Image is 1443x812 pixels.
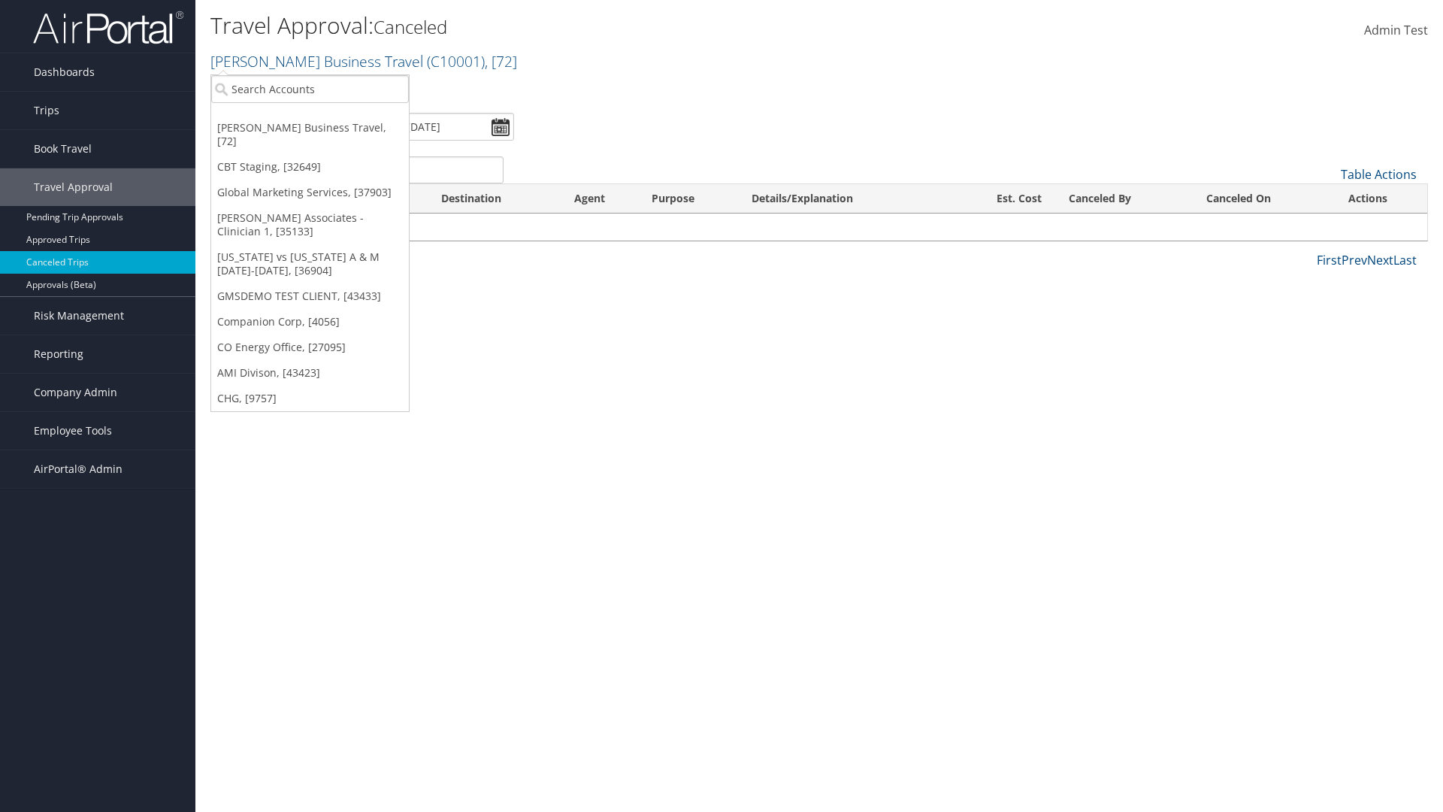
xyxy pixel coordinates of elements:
[34,53,95,91] span: Dashboards
[211,309,409,335] a: Companion Corp, [4056]
[211,115,409,154] a: [PERSON_NAME] Business Travel, [72]
[211,154,409,180] a: CBT Staging, [32649]
[210,79,1022,98] p: Filter:
[34,450,123,488] span: AirPortal® Admin
[211,386,409,411] a: CHG, [9757]
[1364,22,1428,38] span: Admin Test
[211,75,409,103] input: Search Accounts
[1193,184,1334,214] th: Canceled On: activate to sort column ascending
[1341,166,1417,183] a: Table Actions
[485,51,517,71] span: , [ 72 ]
[34,168,113,206] span: Travel Approval
[210,51,517,71] a: [PERSON_NAME] Business Travel
[211,335,409,360] a: CO Energy Office, [27095]
[34,92,59,129] span: Trips
[427,51,485,71] span: ( C10001 )
[738,184,951,214] th: Details/Explanation
[211,283,409,309] a: GMSDEMO TEST CLIENT, [43433]
[1393,252,1417,268] a: Last
[1317,252,1342,268] a: First
[34,297,124,335] span: Risk Management
[1364,8,1428,54] a: Admin Test
[34,412,112,450] span: Employee Tools
[34,374,117,411] span: Company Admin
[211,214,1427,241] td: No data available in table
[211,180,409,205] a: Global Marketing Services, [37903]
[638,184,738,214] th: Purpose
[210,10,1022,41] h1: Travel Approval:
[1367,252,1393,268] a: Next
[428,184,561,214] th: Destination: activate to sort column ascending
[561,184,638,214] th: Agent
[211,205,409,244] a: [PERSON_NAME] Associates - Clinician 1, [35133]
[1055,184,1193,214] th: Canceled By: activate to sort column ascending
[34,335,83,373] span: Reporting
[356,113,514,141] input: [DATE] - [DATE]
[211,244,409,283] a: [US_STATE] vs [US_STATE] A & M [DATE]-[DATE], [36904]
[1335,184,1427,214] th: Actions
[33,10,183,45] img: airportal-logo.png
[1342,252,1367,268] a: Prev
[374,14,447,39] small: Canceled
[211,360,409,386] a: AMI Divison, [43423]
[951,184,1055,214] th: Est. Cost: activate to sort column ascending
[34,130,92,168] span: Book Travel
